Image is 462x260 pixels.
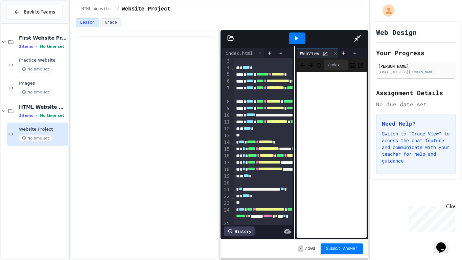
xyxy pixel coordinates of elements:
[122,5,170,13] span: Website Project
[297,48,340,58] div: WebView
[231,194,234,199] span: Fold line
[36,44,37,49] span: •
[100,18,121,27] button: Grade
[222,146,231,153] div: 15
[19,35,67,41] span: First Website Practice
[40,113,64,118] span: No time set
[297,72,367,238] iframe: Web Preview
[222,105,231,112] div: 9
[222,200,231,207] div: 23
[349,61,356,69] button: Console
[222,139,231,146] div: 14
[357,61,364,69] button: Open in new tab
[324,60,348,70] div: /index.html
[222,159,231,166] div: 17
[297,50,322,57] div: WebView
[76,18,99,27] button: Lesson
[376,88,456,97] h2: Assignment Details
[376,27,417,37] h1: Web Design
[231,139,234,145] span: Fold line
[82,6,114,12] span: HTML Website Project (Graded)
[299,61,306,69] span: Back
[222,58,231,65] div: 3
[19,135,52,142] span: No time set
[222,112,231,119] div: 10
[231,65,234,70] span: Fold line
[24,8,55,16] span: Back to Teams
[222,132,231,139] div: 13
[222,166,231,173] div: 18
[222,187,231,193] div: 21
[19,58,67,63] span: Practice Website
[222,193,231,200] div: 22
[321,243,363,254] button: Submit Answer
[222,48,264,58] div: index.html
[434,233,455,253] iframe: chat widget
[222,207,231,220] div: 24
[222,173,231,180] div: 19
[222,64,231,71] div: 4
[19,89,52,95] span: No time set
[222,126,231,132] div: 12
[19,66,52,72] span: No time set
[222,220,231,227] div: 25
[376,48,456,58] h2: Your Progress
[326,246,358,252] span: Submit Answer
[3,3,47,43] div: Chat with us now!Close
[222,85,231,99] div: 7
[382,130,450,164] p: Switch to "Grade View" to access the chat feature and communicate with your teacher for help and ...
[298,245,303,252] span: -
[222,153,231,159] div: 16
[382,120,450,128] h3: Need Help?
[316,61,322,69] button: Refresh
[19,81,67,86] span: Images
[222,71,231,78] div: 5
[19,113,33,118] span: 1 items
[307,61,314,69] span: Forward
[222,78,231,85] div: 6
[222,119,231,126] div: 11
[308,246,315,252] span: 100
[19,44,33,49] span: 2 items
[376,100,456,108] div: No due date set
[406,203,455,232] iframe: chat widget
[19,104,67,110] span: HTML Website Project (Graded)
[222,180,231,187] div: 20
[36,113,37,118] span: •
[6,5,63,19] button: Back to Teams
[224,226,255,236] div: History
[222,49,256,57] div: index.html
[375,3,396,18] div: My Account
[378,63,454,69] div: [PERSON_NAME]
[117,6,119,12] span: /
[305,246,307,252] span: /
[19,127,67,132] span: Website Project
[378,69,454,74] div: [EMAIL_ADDRESS][DOMAIN_NAME]
[222,99,231,105] div: 8
[40,44,64,49] span: No time set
